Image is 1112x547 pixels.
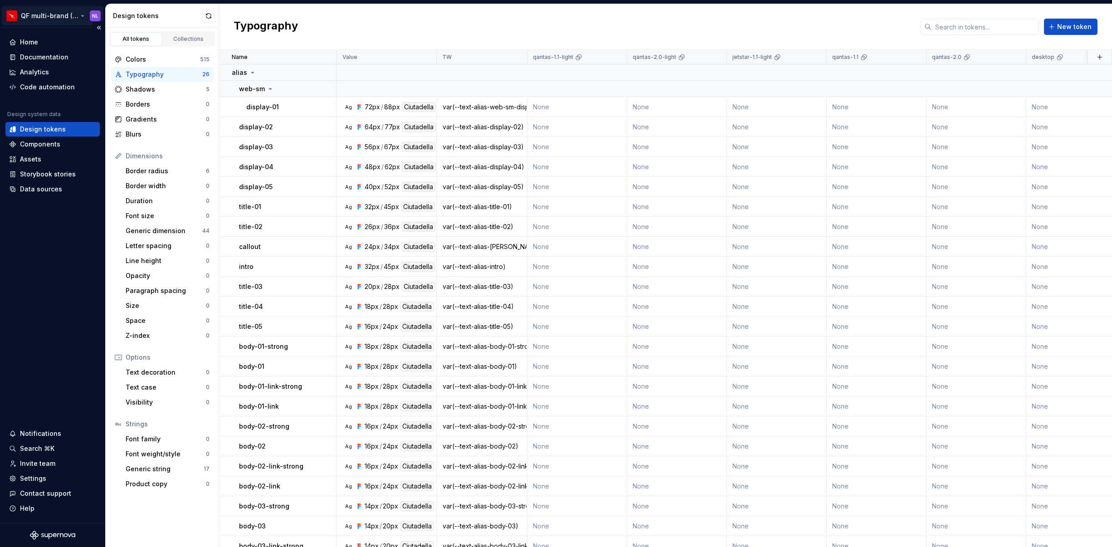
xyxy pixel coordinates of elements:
[627,117,727,137] td: None
[365,122,380,132] div: 64px
[206,399,210,406] div: 0
[126,211,206,220] div: Font size
[239,84,265,93] p: web-sm
[126,151,210,161] div: Dimensions
[381,282,383,292] div: /
[126,479,206,488] div: Product copy
[122,224,213,238] a: Generic dimension44
[345,403,352,410] div: Ag
[113,11,202,20] div: Design tokens
[5,50,100,64] a: Documentation
[342,54,357,61] p: Value
[239,202,261,211] p: title-01
[93,21,105,34] button: Collapse sidebar
[206,480,210,488] div: 0
[30,531,75,540] svg: Supernova Logo
[20,83,75,92] div: Code automation
[401,182,435,192] div: Ciutadella
[732,54,772,61] p: jetstar-1.1-light
[204,465,210,473] div: 17
[927,217,1026,237] td: None
[932,19,1039,35] input: Search in tokens...
[365,322,379,332] div: 16px
[206,116,210,123] div: 0
[727,257,827,277] td: None
[345,103,352,111] div: Ag
[20,155,41,164] div: Assets
[239,222,263,231] p: title-02
[5,80,100,94] a: Code automation
[627,197,727,217] td: None
[384,142,400,152] div: 67px
[401,282,435,292] div: Ciutadella
[827,157,927,177] td: None
[206,317,210,324] div: 0
[727,237,827,257] td: None
[402,102,436,112] div: Ciutadella
[727,97,827,117] td: None
[206,272,210,279] div: 0
[727,217,827,237] td: None
[122,298,213,313] a: Size0
[126,256,206,265] div: Line height
[239,122,273,132] p: display-02
[122,269,213,283] a: Opacity0
[402,122,436,132] div: Ciutadella
[126,464,204,474] div: Generic string
[401,202,435,212] div: Ciutadella
[927,97,1026,117] td: None
[527,137,627,157] td: None
[727,177,827,197] td: None
[206,287,210,294] div: 0
[437,262,527,271] div: var(--text-alias-intro)
[92,12,98,20] div: NL
[202,227,210,234] div: 44
[1057,22,1092,31] span: New token
[437,142,527,151] div: var(--text-alias-display-03)
[437,282,527,291] div: var(--text-alias-title-03)
[727,297,827,317] td: None
[206,131,210,138] div: 0
[20,125,66,134] div: Design tokens
[345,423,352,430] div: Ag
[239,162,273,171] p: display-04
[380,322,382,332] div: /
[20,459,55,468] div: Invite team
[627,137,727,157] td: None
[239,182,273,191] p: display-05
[345,463,352,470] div: Ag
[927,117,1026,137] td: None
[345,323,352,330] div: Ag
[5,182,100,196] a: Data sources
[827,237,927,257] td: None
[727,157,827,177] td: None
[384,222,400,232] div: 36px
[239,322,262,331] p: title-05
[20,474,46,483] div: Settings
[206,242,210,249] div: 0
[384,282,400,292] div: 28px
[239,242,261,251] p: callout
[927,157,1026,177] td: None
[21,11,79,20] div: QF multi-brand (Test)
[437,122,527,132] div: var(--text-alias-display-02)
[384,202,399,212] div: 45px
[365,102,380,112] div: 72px
[527,217,627,237] td: None
[206,167,210,175] div: 6
[345,183,352,190] div: Ag
[627,317,727,337] td: None
[206,450,210,458] div: 0
[126,196,206,205] div: Duration
[533,54,573,61] p: qantas-1.1-light
[122,254,213,268] a: Line height0
[527,97,627,117] td: None
[345,163,352,171] div: Ag
[1032,54,1054,61] p: desktop
[381,242,383,252] div: /
[627,177,727,197] td: None
[927,177,1026,197] td: None
[442,54,452,61] p: TW
[385,162,400,172] div: 62px
[126,383,206,392] div: Text case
